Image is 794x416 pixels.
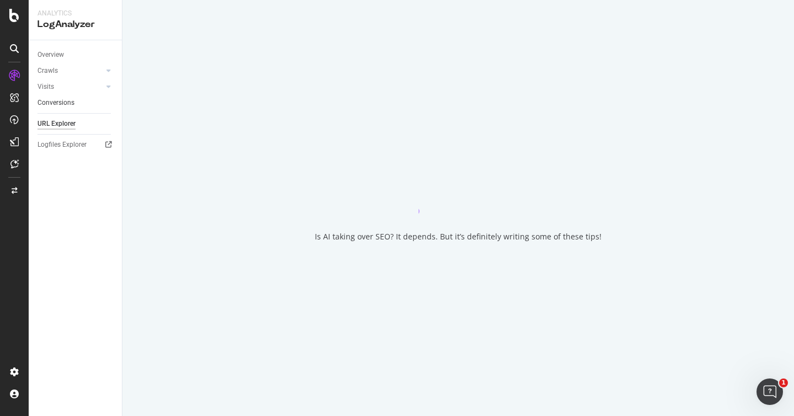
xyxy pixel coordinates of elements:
[37,49,64,61] div: Overview
[37,81,103,93] a: Visits
[37,139,114,151] a: Logfiles Explorer
[37,97,74,109] div: Conversions
[37,18,113,31] div: LogAnalyzer
[419,174,498,214] div: animation
[37,65,103,77] a: Crawls
[37,49,114,61] a: Overview
[315,231,602,242] div: Is AI taking over SEO? It depends. But it’s definitely writing some of these tips!
[37,81,54,93] div: Visits
[37,118,76,130] div: URL Explorer
[37,139,87,151] div: Logfiles Explorer
[757,378,783,405] iframe: Intercom live chat
[37,9,113,18] div: Analytics
[779,378,788,387] span: 1
[37,65,58,77] div: Crawls
[37,97,114,109] a: Conversions
[37,118,114,130] a: URL Explorer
